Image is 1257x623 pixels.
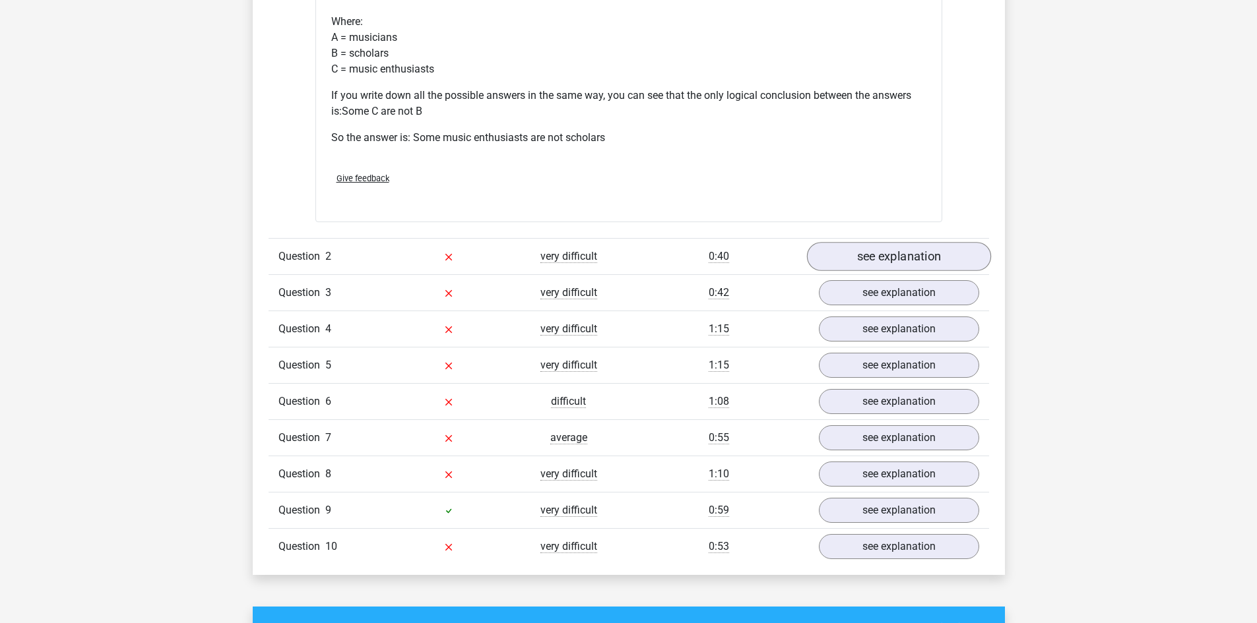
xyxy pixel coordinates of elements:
[709,359,729,372] span: 1:15
[278,394,325,409] span: Question
[540,540,597,553] span: very difficult
[278,357,325,373] span: Question
[709,322,729,336] span: 1:15
[551,395,586,408] span: difficult
[709,431,729,444] span: 0:55
[278,285,325,301] span: Question
[331,88,926,119] p: If you write down all the possible answers in the same way, you can see that the only logical con...
[278,466,325,482] span: Question
[278,539,325,554] span: Question
[550,431,587,444] span: average
[709,286,729,299] span: 0:42
[540,504,597,517] span: very difficult
[540,322,597,336] span: very difficult
[819,316,979,341] a: see explanation
[540,286,597,299] span: very difficult
[331,14,926,77] p: Where: A = musicians B = scholars C = music enthusiasts
[709,395,729,408] span: 1:08
[325,250,331,262] span: 2
[806,242,990,271] a: see explanation
[278,502,325,518] span: Question
[709,504,729,517] span: 0:59
[819,280,979,305] a: see explanation
[278,249,325,264] span: Question
[325,540,337,552] span: 10
[540,250,597,263] span: very difficult
[819,534,979,559] a: see explanation
[325,431,331,444] span: 7
[819,425,979,450] a: see explanation
[709,250,729,263] span: 0:40
[709,540,729,553] span: 0:53
[325,322,331,335] span: 4
[819,498,979,523] a: see explanation
[540,359,597,372] span: very difficult
[819,389,979,414] a: see explanation
[325,286,331,299] span: 3
[819,353,979,378] a: see explanation
[278,321,325,337] span: Question
[819,461,979,487] a: see explanation
[337,173,389,183] span: Give feedback
[325,504,331,516] span: 9
[325,467,331,480] span: 8
[325,395,331,407] span: 6
[325,359,331,371] span: 5
[709,467,729,481] span: 1:10
[278,430,325,446] span: Question
[331,130,926,146] p: So the answer is: Some music enthusiasts are not scholars
[540,467,597,481] span: very difficult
